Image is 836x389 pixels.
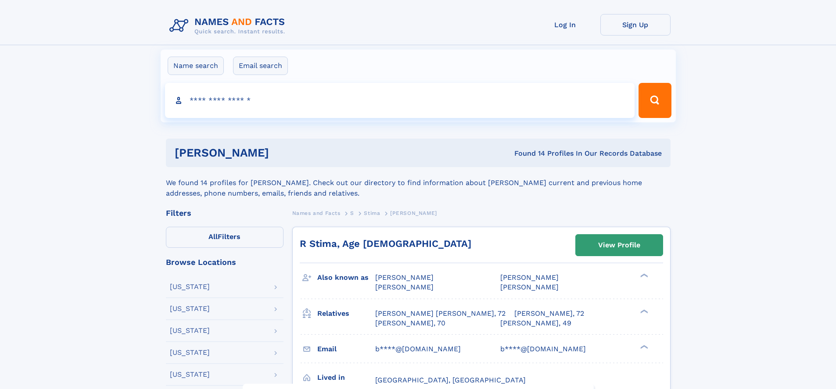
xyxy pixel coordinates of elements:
[317,370,375,385] h3: Lived in
[170,349,210,356] div: [US_STATE]
[166,227,283,248] label: Filters
[170,305,210,312] div: [US_STATE]
[166,258,283,266] div: Browse Locations
[500,318,571,328] a: [PERSON_NAME], 49
[638,273,649,278] div: ❯
[530,14,600,36] a: Log In
[364,207,380,218] a: Stima
[576,235,663,256] a: View Profile
[168,57,224,75] label: Name search
[514,309,584,318] a: [PERSON_NAME], 72
[170,327,210,334] div: [US_STATE]
[375,376,526,384] span: [GEOGRAPHIC_DATA], [GEOGRAPHIC_DATA]
[375,273,434,282] span: [PERSON_NAME]
[165,83,635,118] input: search input
[391,149,662,158] div: Found 14 Profiles In Our Records Database
[175,147,392,158] h1: [PERSON_NAME]
[375,283,434,291] span: [PERSON_NAME]
[166,14,292,38] img: Logo Names and Facts
[500,283,559,291] span: [PERSON_NAME]
[233,57,288,75] label: Email search
[170,371,210,378] div: [US_STATE]
[598,235,640,255] div: View Profile
[317,270,375,285] h3: Also known as
[639,83,671,118] button: Search Button
[317,306,375,321] h3: Relatives
[317,342,375,357] h3: Email
[390,210,437,216] span: [PERSON_NAME]
[600,14,671,36] a: Sign Up
[375,309,506,318] a: [PERSON_NAME] [PERSON_NAME], 72
[292,207,341,218] a: Names and Facts
[500,273,559,282] span: [PERSON_NAME]
[208,232,218,241] span: All
[638,308,649,314] div: ❯
[170,283,210,290] div: [US_STATE]
[300,238,471,249] a: R Stima, Age [DEMOGRAPHIC_DATA]
[638,344,649,350] div: ❯
[166,167,671,199] div: We found 14 profiles for [PERSON_NAME]. Check out our directory to find information about [PERSON...
[350,210,354,216] span: S
[350,207,354,218] a: S
[166,209,283,217] div: Filters
[375,318,445,328] a: [PERSON_NAME], 70
[364,210,380,216] span: Stima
